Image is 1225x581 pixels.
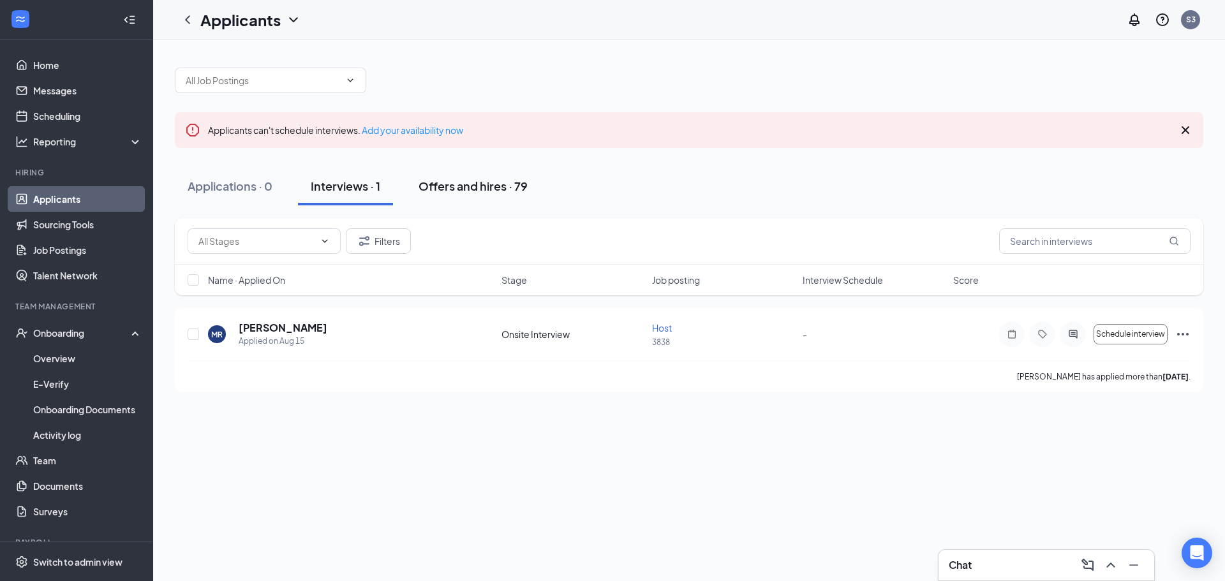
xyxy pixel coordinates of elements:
svg: Note [1004,329,1020,339]
svg: Cross [1178,122,1193,138]
a: Surveys [33,499,142,524]
svg: ChevronDown [320,236,330,246]
h3: Chat [949,558,972,572]
svg: Minimize [1126,557,1141,573]
svg: WorkstreamLogo [14,13,27,26]
button: Minimize [1124,555,1144,575]
svg: ActiveChat [1065,329,1081,339]
a: Applicants [33,186,142,212]
svg: MagnifyingGlass [1169,236,1179,246]
a: E-Verify [33,371,142,397]
p: [PERSON_NAME] has applied more than . [1017,371,1191,382]
p: 3838 [652,337,795,348]
a: Add your availability now [362,124,463,136]
span: Interview Schedule [803,274,883,286]
svg: Settings [15,555,28,568]
div: Switch to admin view [33,555,122,568]
a: Job Postings [33,237,142,263]
div: S3 [1186,14,1196,25]
span: Schedule interview [1096,330,1165,339]
svg: UserCheck [15,327,28,339]
span: Stage [501,274,527,286]
button: Schedule interview [1094,324,1168,344]
svg: Notifications [1127,12,1142,27]
a: Documents [33,473,142,499]
input: Search in interviews [999,228,1191,254]
div: Applications · 0 [188,178,272,194]
a: Home [33,52,142,78]
svg: Collapse [123,13,136,26]
svg: Tag [1035,329,1050,339]
a: Scheduling [33,103,142,129]
span: Name · Applied On [208,274,285,286]
div: Onboarding [33,327,131,339]
a: Talent Network [33,263,142,288]
svg: QuestionInfo [1155,12,1170,27]
a: Messages [33,78,142,103]
svg: ComposeMessage [1080,557,1095,573]
div: Hiring [15,167,140,178]
a: Activity log [33,422,142,448]
input: All Job Postings [186,73,340,87]
div: Team Management [15,301,140,312]
div: Payroll [15,537,140,548]
div: Interviews · 1 [311,178,380,194]
svg: ChevronDown [286,12,301,27]
a: Sourcing Tools [33,212,142,237]
svg: Filter [357,233,372,249]
svg: ChevronLeft [180,12,195,27]
svg: ChevronDown [345,75,355,85]
button: ComposeMessage [1078,555,1098,575]
div: Open Intercom Messenger [1182,538,1212,568]
a: Onboarding Documents [33,397,142,422]
svg: Ellipses [1175,327,1191,342]
button: ChevronUp [1101,555,1121,575]
a: Overview [33,346,142,371]
div: MR [211,329,223,340]
span: Applicants can't schedule interviews. [208,124,463,136]
span: Host [652,322,672,334]
button: Filter Filters [346,228,411,254]
span: Job posting [652,274,700,286]
div: Applied on Aug 15 [239,335,327,348]
h5: [PERSON_NAME] [239,321,327,335]
b: [DATE] [1162,372,1189,381]
span: Score [953,274,979,286]
svg: Error [185,122,200,138]
div: Offers and hires · 79 [419,178,528,194]
svg: Analysis [15,135,28,148]
div: Reporting [33,135,143,148]
h1: Applicants [200,9,281,31]
input: All Stages [198,234,315,248]
div: Onsite Interview [501,328,644,341]
a: Team [33,448,142,473]
svg: ChevronUp [1103,557,1118,573]
span: - [803,328,807,340]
